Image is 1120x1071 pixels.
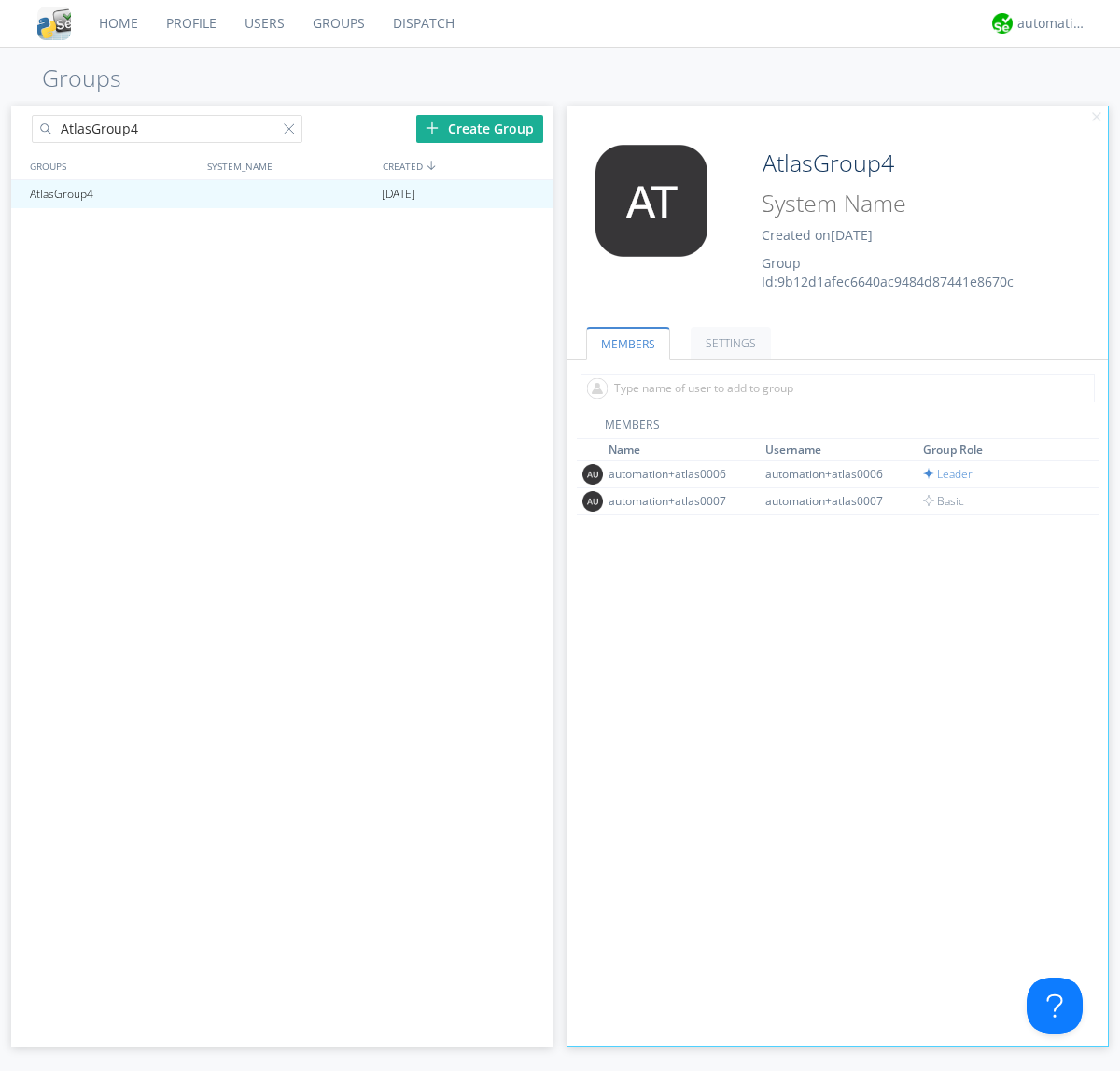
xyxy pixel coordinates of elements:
[1017,14,1087,33] div: automation+atlas
[1090,111,1103,124] img: cancel.svg
[378,152,554,179] div: CREATED
[762,226,873,244] span: Created on
[920,439,1078,461] th: Toggle SortBy
[582,464,603,485] img: 373638.png
[755,186,1057,221] input: System Name
[203,152,378,179] div: SYSTEM_NAME
[609,466,749,482] div: automation+atlas0006
[831,226,873,244] span: [DATE]
[37,7,71,40] img: cddb5a64eb264b2086981ab96f4c1ba7
[606,439,763,461] th: Toggle SortBy
[25,152,198,179] div: GROUPS
[609,493,749,509] div: automation+atlas0007
[382,180,415,208] span: [DATE]
[755,145,1057,182] input: Group Name
[1027,978,1083,1034] iframe: Toggle Customer Support
[586,327,670,360] a: MEMBERS
[577,416,1099,439] div: MEMBERS
[25,180,200,208] div: AtlasGroup4
[11,180,553,208] a: AtlasGroup4[DATE]
[581,145,721,257] img: 373638.png
[992,13,1013,34] img: d2d01cd9b4174d08988066c6d424eccd
[581,374,1095,402] input: Type name of user to add to group
[32,115,302,143] input: Search groups
[426,121,439,134] img: plus.svg
[765,466,905,482] div: automation+atlas0006
[923,466,973,482] span: Leader
[765,493,905,509] div: automation+atlas0007
[762,254,1014,290] span: Group Id: 9b12d1afec6640ac9484d87441e8670c
[763,439,920,461] th: Toggle SortBy
[416,115,543,143] div: Create Group
[691,327,771,359] a: SETTINGS
[923,493,964,509] span: Basic
[582,491,603,512] img: 373638.png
